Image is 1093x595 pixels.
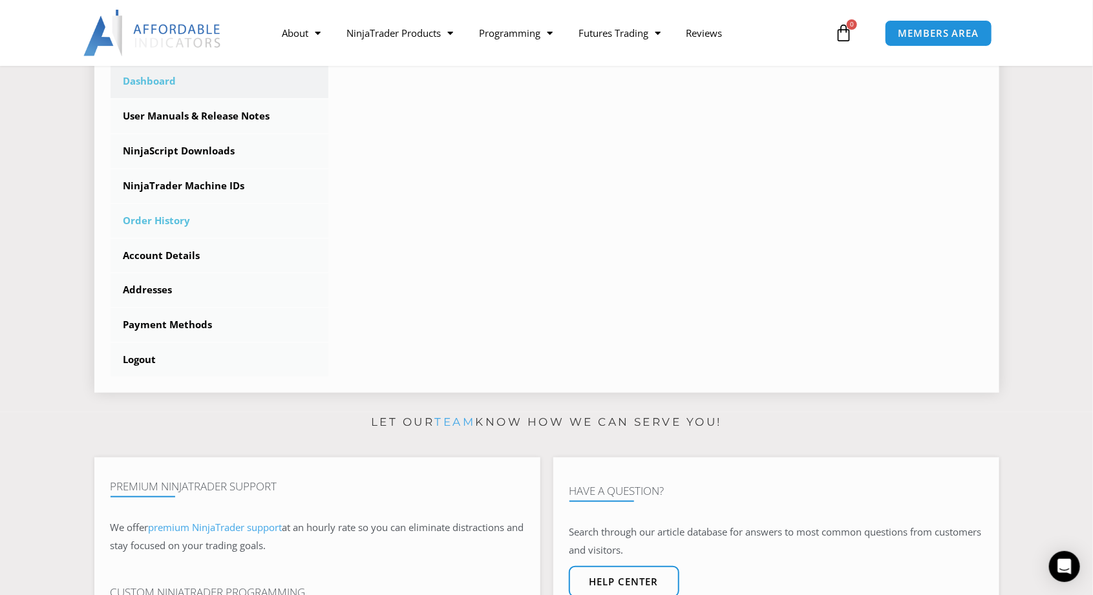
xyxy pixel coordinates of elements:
p: The best way to quickly reach our is the help icon in the bottom right corner of any website page! [348,51,983,87]
span: 0 [847,19,857,30]
span: MEMBERS AREA [898,28,979,38]
a: team [434,415,475,428]
a: MEMBERS AREA [885,20,993,47]
h4: Premium NinjaTrader Support [111,480,524,493]
a: About [269,18,334,48]
h4: Have A Question? [569,485,983,497]
span: at an hourly rate so you can eliminate distractions and stay focused on your trading goals. [111,521,524,552]
div: Open Intercom Messenger [1049,551,1080,582]
a: NinjaScript Downloads [111,134,329,168]
a: User Manuals & Release Notes [111,99,329,133]
a: NinjaTrader Products [334,18,466,48]
a: Dashboard [111,65,329,98]
a: 0 [815,14,872,52]
p: Let our know how we can serve you! [94,412,999,433]
a: NinjaTrader Machine IDs [111,169,329,203]
a: Logout [111,343,329,377]
a: Futures Trading [566,18,674,48]
img: LogoAI | Affordable Indicators – NinjaTrader [83,10,222,56]
a: Addresses [111,273,329,307]
span: We offer [111,521,149,534]
a: Order History [111,204,329,238]
nav: Account pages [111,65,329,377]
a: Programming [466,18,566,48]
p: Search through our article database for answers to most common questions from customers and visit... [569,523,983,559]
a: Payment Methods [111,308,329,342]
a: Account Details [111,239,329,273]
a: Reviews [674,18,736,48]
a: premium NinjaTrader support [149,521,282,534]
span: Help center [589,577,659,587]
nav: Menu [269,18,831,48]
